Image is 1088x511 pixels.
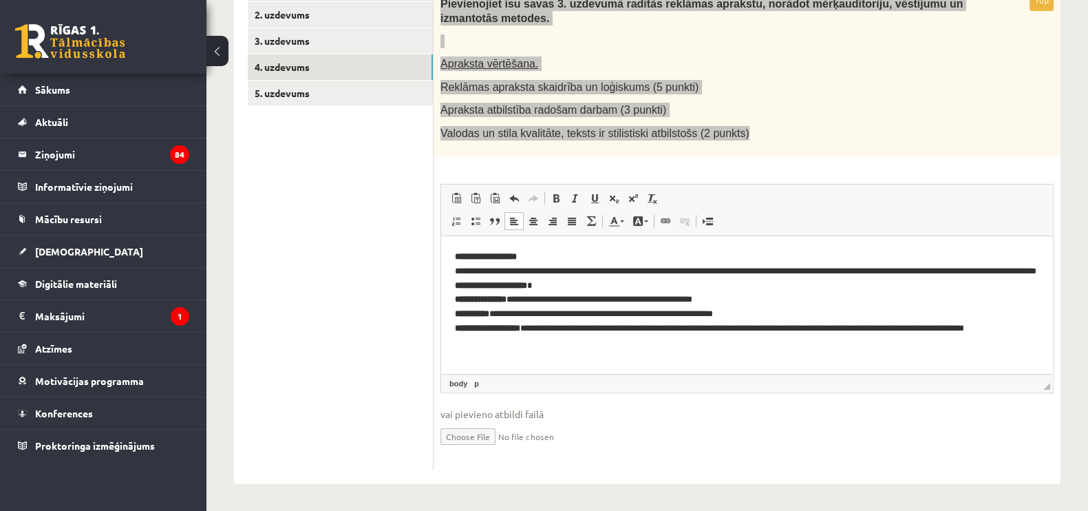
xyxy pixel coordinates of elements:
[524,189,543,207] a: Redo (Ctrl+Y)
[18,333,189,364] a: Atzīmes
[248,28,433,54] a: 3. uzdevums
[170,145,189,164] i: 84
[35,300,189,332] legend: Maksājumi
[675,212,694,230] a: Unlink
[504,189,524,207] a: Undo (Ctrl+Z)
[35,407,93,419] span: Konferences
[35,171,189,202] legend: Informatīvie ziņojumi
[18,138,189,170] a: Ziņojumi84
[562,212,582,230] a: Justify
[35,116,68,128] span: Aktuāli
[466,189,485,207] a: Paste as plain text (Ctrl+Shift+V)
[441,236,1053,374] iframe: Rich Text Editor, wiswyg-editor-user-answer-47433986289600
[628,212,652,230] a: Background Colour
[248,54,433,80] a: 4. uzdevums
[18,171,189,202] a: Informatīvie ziņojumi
[18,106,189,138] a: Aktuāli
[248,81,433,106] a: 5. uzdevums
[623,189,643,207] a: Superscript
[447,212,466,230] a: Insert/Remove Numbered List
[447,377,470,390] a: body element
[18,203,189,235] a: Mācību resursi
[604,212,628,230] a: Text Colour
[440,407,1054,421] span: vai pievieno atbildi failā
[18,365,189,397] a: Motivācijas programma
[543,212,562,230] a: Align Right
[440,81,698,93] span: Reklāmas apraksta skaidrība un loģiskums (5 punkti)
[440,58,538,70] span: Apraksta vērtēšana.
[604,189,623,207] a: Subscript
[35,375,144,387] span: Motivācijas programma
[440,104,666,116] span: Apraksta atbilstība radošam darbam (3 punkti)
[504,212,524,230] a: Align Left
[485,189,504,207] a: Paste from Word
[18,236,189,267] a: [DEMOGRAPHIC_DATA]
[35,245,143,258] span: [DEMOGRAPHIC_DATA]
[18,74,189,105] a: Sākums
[546,189,566,207] a: Bold (Ctrl+B)
[18,268,189,300] a: Digitālie materiāli
[35,213,102,225] span: Mācību resursi
[524,212,543,230] a: Centre
[698,212,717,230] a: Insert Page Break for Printing
[440,127,749,139] span: Valodas un stila kvalitāte, teksts ir stilistiski atbilstošs (2 punkts)
[18,300,189,332] a: Maksājumi1
[466,212,485,230] a: Insert/Remove Bulleted List
[35,439,155,452] span: Proktoringa izmēģinājums
[15,24,125,59] a: Rīgas 1. Tālmācības vidusskola
[656,212,675,230] a: Link (Ctrl+K)
[1043,383,1050,390] span: Drag to resize
[447,189,466,207] a: Paste (Ctrl+V)
[471,377,482,390] a: p element
[18,430,189,461] a: Proktoringa izmēģinājums
[35,342,72,355] span: Atzīmes
[582,212,601,230] a: Math
[643,189,662,207] a: Remove Format
[35,83,70,96] span: Sākums
[248,2,433,28] a: 2. uzdevums
[171,307,189,326] i: 1
[35,278,117,290] span: Digitālie materiāli
[485,212,504,230] a: Block Quote
[566,189,585,207] a: Italic (Ctrl+I)
[18,397,189,429] a: Konferences
[35,138,189,170] legend: Ziņojumi
[585,189,604,207] a: Underline (Ctrl+U)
